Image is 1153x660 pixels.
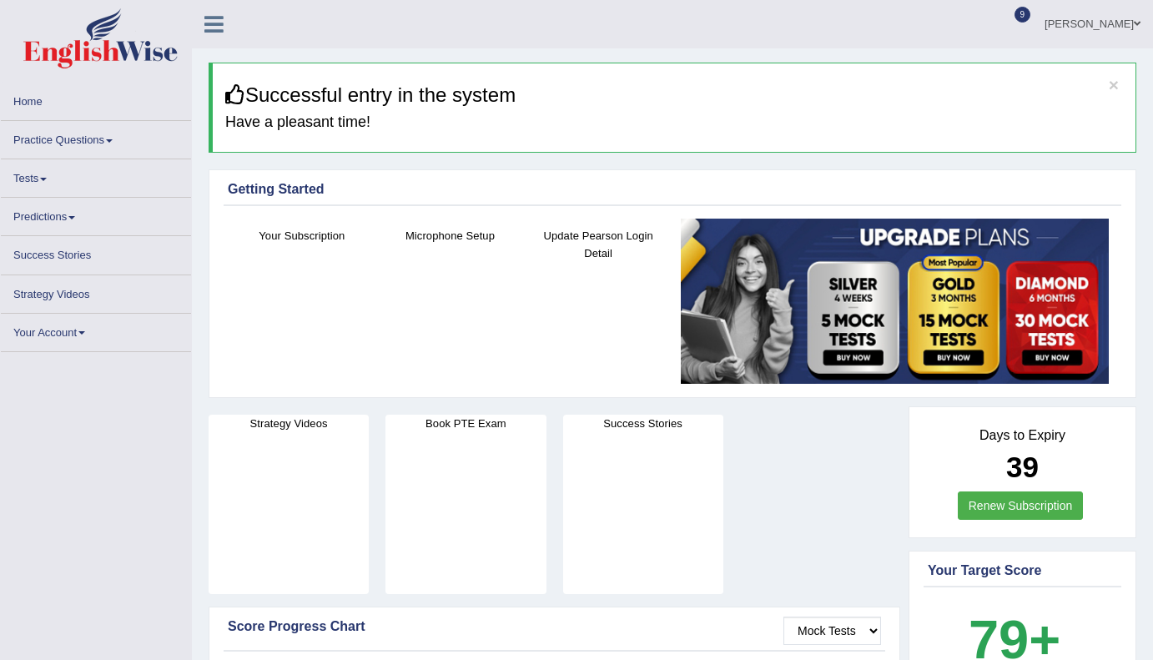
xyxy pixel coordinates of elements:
h3: Successful entry in the system [225,84,1123,106]
h4: Strategy Videos [209,415,369,432]
a: Home [1,83,191,115]
div: Your Target Score [928,561,1117,581]
a: Tests [1,159,191,192]
div: Score Progress Chart [228,617,881,637]
button: × [1109,76,1119,93]
a: Practice Questions [1,121,191,154]
h4: Microphone Setup [385,227,516,244]
b: 39 [1006,451,1039,483]
h4: Update Pearson Login Detail [532,227,664,262]
h4: Have a pleasant time! [225,114,1123,131]
a: Renew Subscription [958,491,1084,520]
a: Predictions [1,198,191,230]
h4: Your Subscription [236,227,368,244]
h4: Days to Expiry [928,428,1117,443]
a: Strategy Videos [1,275,191,308]
img: small5.jpg [681,219,1109,385]
div: Getting Started [228,179,1117,199]
h4: Book PTE Exam [385,415,546,432]
a: Your Account [1,314,191,346]
span: 9 [1015,7,1031,23]
h4: Success Stories [563,415,723,432]
a: Success Stories [1,236,191,269]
